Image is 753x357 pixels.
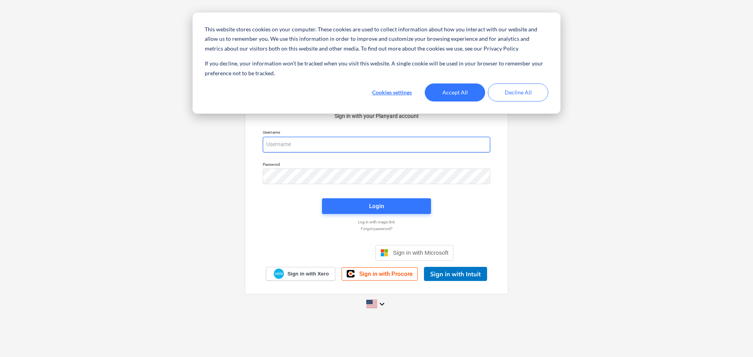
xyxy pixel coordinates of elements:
img: Xero logo [274,268,284,279]
a: Sign in with Procore [342,267,418,281]
p: Sign in with your Planyard account [263,112,490,120]
div: Cookie banner [193,13,560,114]
button: Decline All [488,83,548,101]
img: Microsoft logo [380,249,388,257]
span: Sign in with Microsoft [393,249,449,256]
a: Log in with magic link [259,219,494,225]
i: keyboard_arrow_down [377,299,387,309]
input: Username [263,137,490,152]
p: Username [263,130,490,136]
p: This website stores cookies on your computer. These cookies are used to collect information about... [205,25,548,54]
button: Accept All [425,83,485,101]
a: Forgot password? [259,226,494,231]
iframe: Sign in with Google Button [296,244,373,261]
span: Sign in with Procore [359,270,413,277]
button: Login [322,198,431,214]
span: Sign in with Xero [287,270,329,277]
a: Sign in with Xero [266,267,336,281]
p: If you decline, your information won’t be tracked when you visit this website. A single cookie wi... [205,59,548,78]
div: Login [369,201,384,211]
p: Password [263,162,490,169]
button: Cookies settings [362,83,422,101]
